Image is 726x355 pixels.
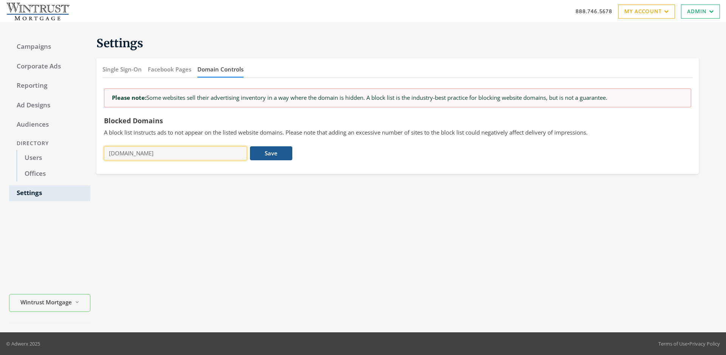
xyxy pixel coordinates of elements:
a: Campaigns [9,39,90,55]
a: Offices [17,166,90,182]
p: A block list instructs ads to not appear on the listed website domains. Please note that adding a... [104,128,691,137]
a: Privacy Policy [689,340,720,347]
h5: Blocked Domains [104,116,691,125]
strong: Please note: [112,94,146,101]
button: Domain Controls [197,61,244,78]
div: • [658,340,720,347]
div: Some websites sell their advertising inventory in a way where the domain is hidden. A block list ... [104,88,691,107]
a: Admin [681,5,720,19]
button: Single Sign-On [102,61,142,78]
input: enter a domain [104,146,247,160]
button: Save [250,146,292,160]
img: Adwerx [6,2,70,21]
p: © Adwerx 2025 [6,340,40,347]
a: Corporate Ads [9,59,90,74]
a: Users [17,150,90,166]
a: 888.746.5678 [576,7,612,15]
a: Settings [9,185,90,201]
a: Ad Designs [9,98,90,113]
button: Facebook Pages [148,61,191,78]
a: Reporting [9,78,90,94]
span: Wintrust Mortgage [20,298,72,307]
a: My Account [618,5,675,19]
span: Settings [96,36,143,50]
a: Terms of Use [658,340,687,347]
button: Wintrust Mortgage [9,294,90,312]
a: Audiences [9,117,90,133]
div: Directory [9,136,90,150]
